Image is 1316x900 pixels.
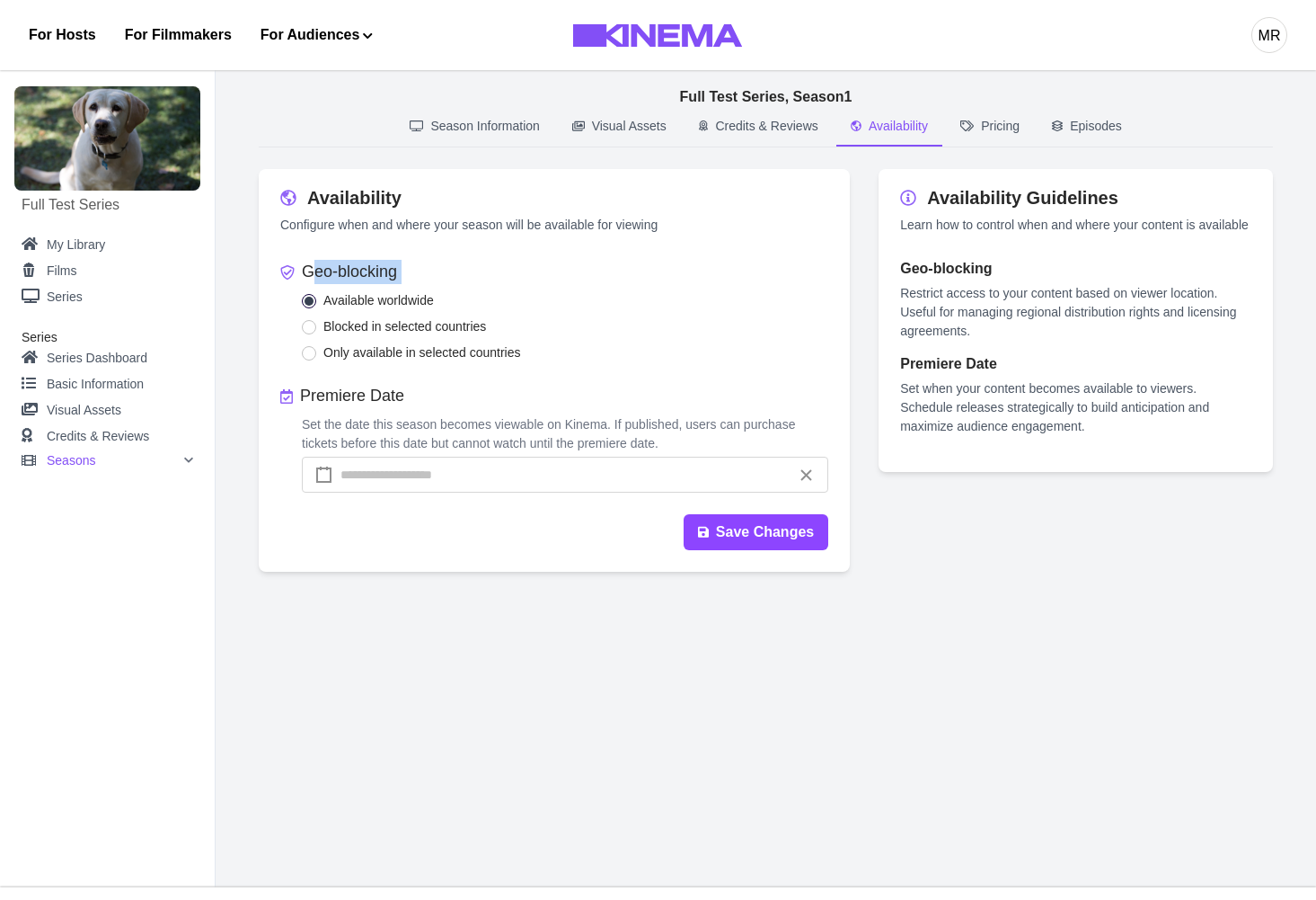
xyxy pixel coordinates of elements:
p: Pricing [981,117,1020,136]
p: Season Information [430,117,539,136]
p: Set the date this season becomes viewable on Kinema. If published, users can purchase tickets bef... [302,415,828,453]
p: Episodes [1070,117,1122,136]
a: For Filmmakers [125,24,232,46]
span: Available worldwide [323,291,434,310]
p: Credits & Reviews [715,117,817,136]
p: Configure when and where your season will be available for viewing [280,216,658,235]
h2: Availability Guidelines [927,187,1118,209]
a: For Hosts [29,24,96,46]
a: Credits & Reviews [22,423,193,450]
a: Visual Assets [22,397,193,423]
p: Availability [869,117,928,136]
a: Series Dashboard [22,345,193,371]
p: Seasons [47,454,95,467]
p: Geo-blocking [302,260,397,284]
p: Full Test Series , Season 1 [680,86,852,108]
p: Set when your content becomes available to viewers. Schedule releases strategically to build anti... [900,379,1251,436]
p: Visual Assets [592,117,667,136]
h2: Series [22,330,193,345]
a: Full Test Series [22,194,193,216]
p: Learn how to control when and where your content is available [900,216,1249,235]
img: Full Test Series [14,86,200,191]
h2: Availability [307,187,402,209]
h2: Geo-blocking [900,260,1251,277]
a: Series [22,286,193,308]
span: Blocked in selected countries [323,317,486,336]
a: Films [22,260,193,282]
p: Premiere Date [300,384,404,408]
div: MR [1259,25,1281,47]
a: Basic Information [22,371,193,397]
button: For Audiences [261,24,373,46]
a: My Library [22,234,193,256]
span: Only available in selected countries [323,343,520,362]
h2: Premiere Date [900,355,1251,372]
button: Save Changes [684,514,829,550]
p: Restrict access to your content based on viewer location. Useful for managing regional distributi... [900,284,1251,341]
